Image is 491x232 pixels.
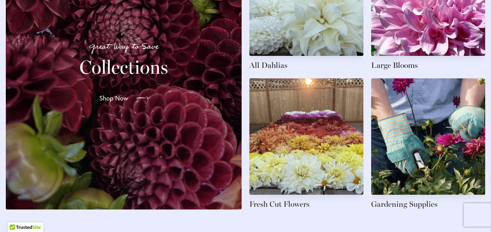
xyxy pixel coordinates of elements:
[99,93,128,103] span: Shop Now
[93,87,155,109] a: Shop Now
[15,40,232,53] p: Great Way to Save
[15,56,232,78] h2: Collections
